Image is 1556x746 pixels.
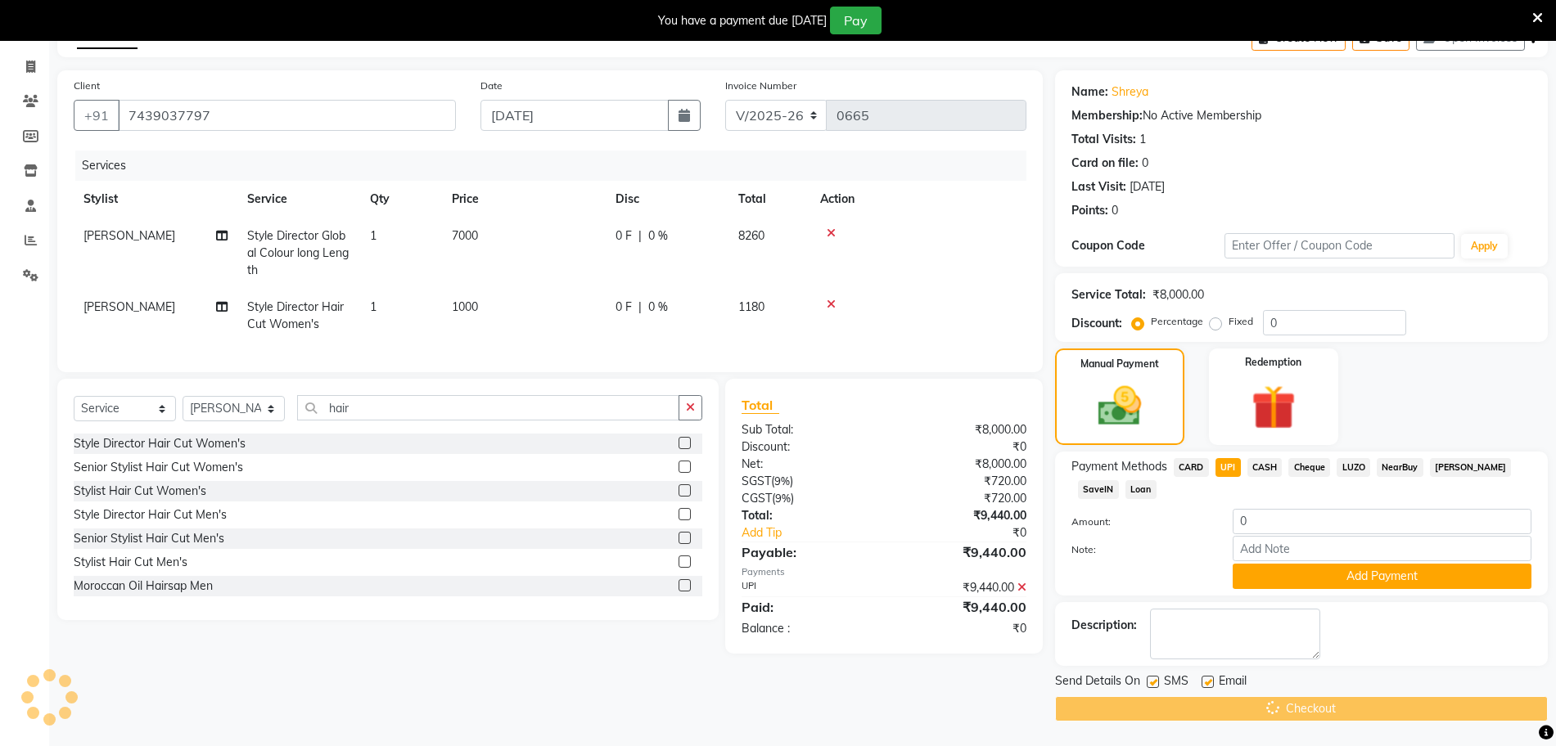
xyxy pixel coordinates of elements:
button: +91 [74,100,120,131]
div: Payable: [729,542,884,562]
input: Add Note [1233,536,1531,561]
label: Note: [1059,542,1220,557]
span: 1000 [452,299,478,314]
th: Action [810,181,1026,218]
span: Send Details On [1055,672,1140,693]
a: Shreya [1112,83,1148,101]
th: Price [442,181,606,218]
th: Service [237,181,360,218]
div: Senior Stylist Hair Cut Men's [74,530,224,547]
div: Membership: [1071,107,1143,124]
div: Last Visit: [1071,178,1126,195]
div: Balance : [729,620,884,637]
span: 0 F [616,227,632,245]
span: Cheque [1288,458,1330,477]
span: SGST [742,474,771,488]
div: Name: [1071,83,1108,101]
div: ₹9,440.00 [884,579,1039,596]
div: Style Director Hair Cut Men's [74,506,227,524]
th: Qty [360,181,442,218]
button: Apply [1461,234,1508,258]
div: ( ) [729,473,884,490]
span: Style Director Global Colour long Length [247,228,349,277]
div: ( ) [729,490,884,507]
div: Net: [729,456,884,473]
div: Total Visits: [1071,131,1136,148]
span: UPI [1215,458,1241,477]
div: ₹9,440.00 [884,597,1039,617]
span: Style Director Hair Cut Women's [247,299,344,331]
label: Fixed [1229,314,1253,329]
div: [DATE] [1130,178,1165,195]
span: NearBuy [1377,458,1423,477]
span: CGST [742,491,772,506]
div: No Active Membership [1071,107,1531,124]
div: Coupon Code [1071,237,1225,254]
th: Disc [606,181,728,218]
label: Date [480,79,503,93]
span: [PERSON_NAME] [1430,458,1512,477]
label: Manual Payment [1080,357,1159,371]
div: Stylist Hair Cut Men's [74,554,187,571]
div: Moroccan Oil Hairsap Men [74,577,213,595]
div: Stylist Hair Cut Women's [74,483,206,500]
button: Pay [830,7,882,34]
span: 0 % [648,227,668,245]
span: [PERSON_NAME] [83,228,175,243]
span: Email [1219,672,1247,693]
div: ₹8,000.00 [884,456,1039,473]
span: SMS [1164,672,1188,693]
div: Discount: [729,438,884,456]
div: Total: [729,507,884,524]
label: Redemption [1245,355,1301,370]
div: Style Director Hair Cut Women's [74,435,246,452]
input: Search by Name/Mobile/Email/Code [118,100,456,131]
label: Amount: [1059,515,1220,529]
label: Client [74,79,100,93]
img: _gift.svg [1238,380,1310,435]
div: Payments [742,565,1026,579]
span: 0 F [616,299,632,316]
div: Paid: [729,597,884,617]
th: Stylist [74,181,237,218]
span: [PERSON_NAME] [83,299,175,314]
div: You have a payment due [DATE] [658,12,827,29]
div: ₹720.00 [884,490,1039,507]
span: SaveIN [1078,480,1119,499]
div: Card on file: [1071,155,1139,172]
span: | [638,299,642,316]
input: Search or Scan [297,395,679,420]
span: 9% [774,474,790,488]
div: Discount: [1071,315,1122,332]
div: 1 [1139,131,1146,148]
span: 8260 [738,228,764,243]
img: _cash.svg [1085,381,1154,431]
a: Add Tip [729,524,910,542]
span: Payment Methods [1071,458,1167,475]
span: LUZO [1337,458,1370,477]
th: Total [728,181,810,218]
span: 1 [370,299,377,314]
div: UPI [729,579,884,596]
span: Total [742,397,779,414]
div: Sub Total: [729,421,884,438]
div: Senior Stylist Hair Cut Women's [74,459,243,476]
label: Invoice Number [725,79,796,93]
div: ₹8,000.00 [884,421,1039,438]
div: Points: [1071,202,1108,219]
div: ₹8,000.00 [1152,286,1204,303]
span: 0 % [648,299,668,316]
span: 9% [775,492,791,505]
div: ₹0 [884,438,1039,456]
div: ₹9,440.00 [884,542,1039,562]
div: Description: [1071,617,1137,634]
div: 0 [1142,155,1148,172]
span: Loan [1125,480,1157,499]
label: Percentage [1151,314,1203,329]
div: Service Total: [1071,286,1146,303]
div: ₹0 [909,524,1039,542]
input: Amount [1233,509,1531,534]
span: 1180 [738,299,764,314]
span: | [638,227,642,245]
div: ₹9,440.00 [884,507,1039,524]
